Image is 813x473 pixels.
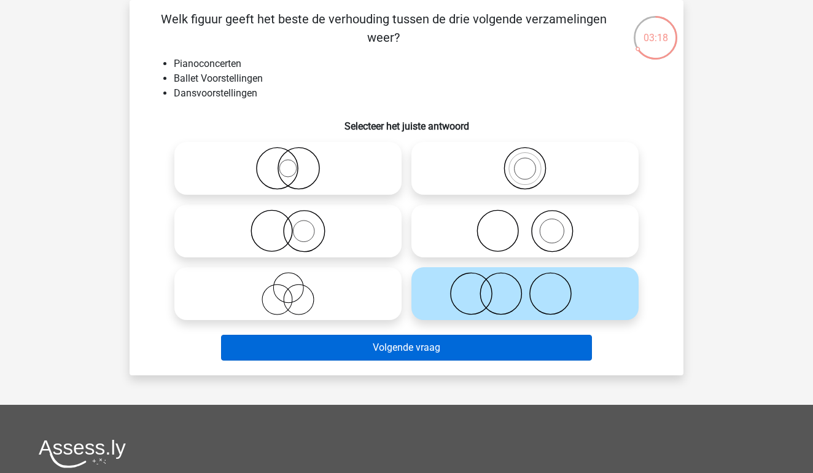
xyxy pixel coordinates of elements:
img: Assessly logo [39,439,126,468]
div: 03:18 [632,15,679,45]
li: Ballet Voorstellingen [174,71,664,86]
li: Pianoconcerten [174,57,664,71]
li: Dansvoorstellingen [174,86,664,101]
button: Volgende vraag [221,335,593,361]
h6: Selecteer het juiste antwoord [149,111,664,132]
p: Welk figuur geeft het beste de verhouding tussen de drie volgende verzamelingen weer? [149,10,618,47]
